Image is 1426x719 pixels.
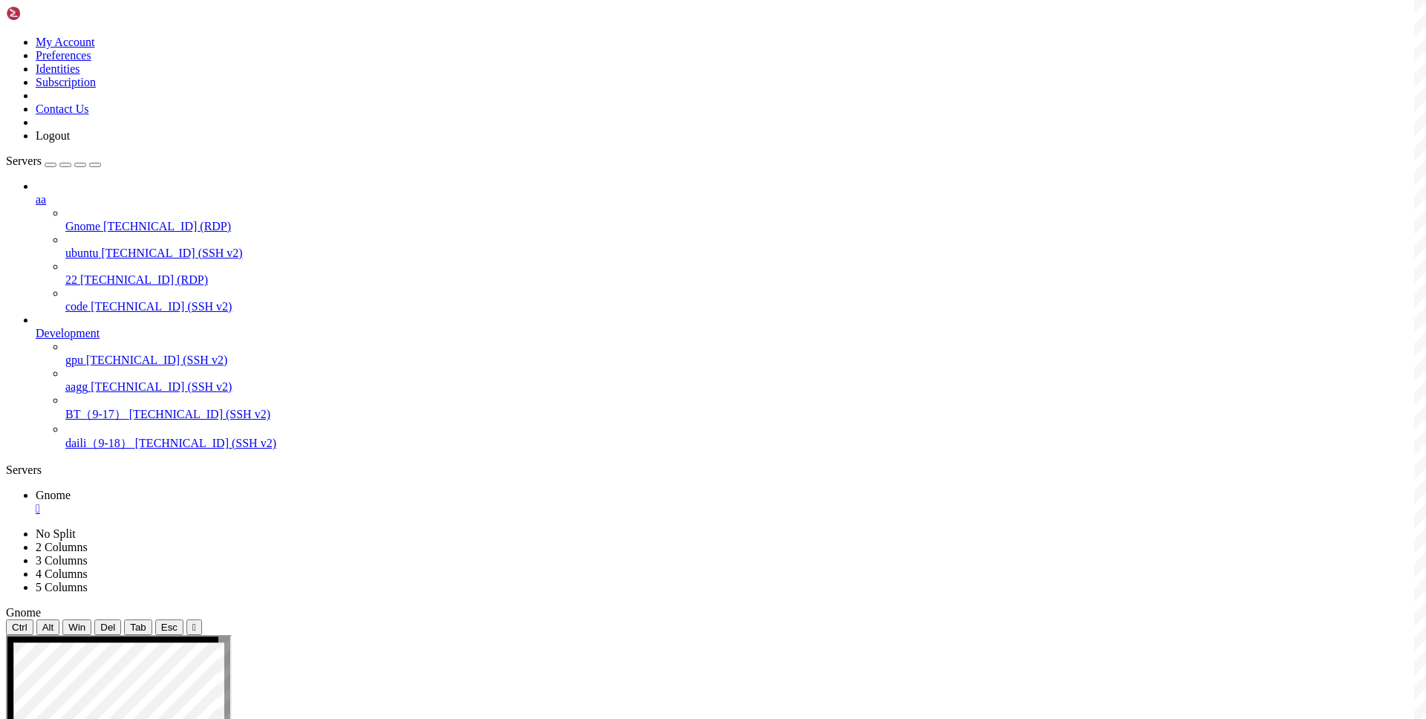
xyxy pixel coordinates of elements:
[6,463,1420,477] div: Servers
[6,606,41,619] span: Gnome
[36,327,1420,340] a: Development
[36,567,88,580] a: 4 Columns
[65,423,1420,452] li: daili（9-18） [TECHNICAL_ID] (SSH v2)
[6,619,33,635] button: Ctrl
[65,220,1420,233] a: Gnome [TECHNICAL_ID] (RDP)
[62,619,91,635] button: Win
[65,260,1420,287] li: 22 [TECHNICAL_ID] (RDP)
[65,247,98,259] span: ubuntu
[6,154,42,167] span: Servers
[36,180,1420,313] li: aa
[36,489,71,501] span: Gnome
[65,367,1420,394] li: aagg [TECHNICAL_ID] (SSH v2)
[129,408,270,420] span: [TECHNICAL_ID] (SSH v2)
[65,247,1420,260] a: ubuntu [TECHNICAL_ID] (SSH v2)
[103,220,231,232] span: [TECHNICAL_ID] (RDP)
[68,622,85,633] span: Win
[36,62,80,75] a: Identities
[101,247,242,259] span: [TECHNICAL_ID] (SSH v2)
[6,154,101,167] a: Servers
[65,220,100,232] span: Gnome
[135,437,276,449] span: [TECHNICAL_ID] (SSH v2)
[36,76,96,88] a: Subscription
[65,380,88,393] span: aagg
[65,300,1420,313] a: code [TECHNICAL_ID] (SSH v2)
[65,407,1420,423] a: BT（9-17） [TECHNICAL_ID] (SSH v2)
[6,6,91,21] img: Shellngn
[161,622,178,633] span: Esc
[12,622,27,633] span: Ctrl
[65,354,83,366] span: gpu
[65,354,1420,367] a: gpu [TECHNICAL_ID] (SSH v2)
[42,622,54,633] span: Alt
[36,103,89,115] a: Contact Us
[65,287,1420,313] li: code [TECHNICAL_ID] (SSH v2)
[86,354,227,366] span: [TECHNICAL_ID] (SSH v2)
[36,619,60,635] button: Alt
[65,273,77,286] span: 22
[36,129,70,142] a: Logout
[65,394,1420,423] li: BT（9-17） [TECHNICAL_ID] (SSH v2)
[65,206,1420,233] li: Gnome [TECHNICAL_ID] (RDP)
[65,408,126,420] span: BT（9-17）
[65,233,1420,260] li: ubuntu [TECHNICAL_ID] (SSH v2)
[36,489,1420,515] a: Gnome
[124,619,152,635] button: Tab
[36,327,100,339] span: Development
[36,541,88,553] a: 2 Columns
[36,36,95,48] a: My Account
[65,340,1420,367] li: gpu [TECHNICAL_ID] (SSH v2)
[192,622,196,633] div: 
[186,619,202,635] button: 
[36,193,1420,206] a: aa
[36,581,88,593] a: 5 Columns
[155,619,183,635] button: Esc
[65,437,132,449] span: daili（9-18）
[91,300,232,313] span: [TECHNICAL_ID] (SSH v2)
[65,380,1420,394] a: aagg [TECHNICAL_ID] (SSH v2)
[36,49,91,62] a: Preferences
[36,313,1420,452] li: Development
[94,619,121,635] button: Del
[65,436,1420,452] a: daili（9-18） [TECHNICAL_ID] (SSH v2)
[65,273,1420,287] a: 22 [TECHNICAL_ID] (RDP)
[36,527,76,540] a: No Split
[100,622,115,633] span: Del
[130,622,146,633] span: Tab
[36,554,88,567] a: 3 Columns
[91,380,232,393] span: [TECHNICAL_ID] (SSH v2)
[36,502,1420,515] a: 
[80,273,208,286] span: [TECHNICAL_ID] (RDP)
[36,193,46,206] span: aa
[65,300,88,313] span: code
